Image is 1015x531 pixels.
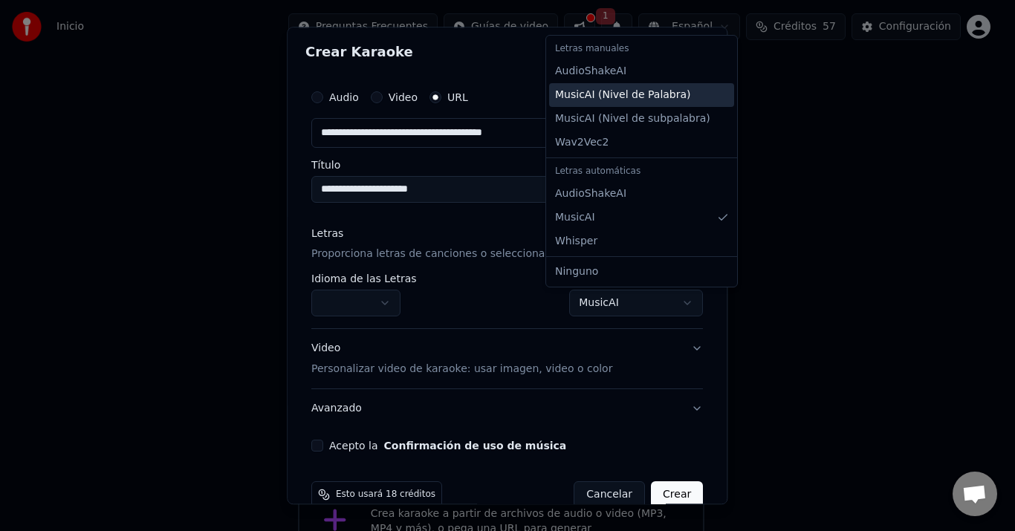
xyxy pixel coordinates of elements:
[549,39,734,59] div: Letras manuales
[555,64,626,79] span: AudioShakeAI
[555,135,609,150] span: Wav2Vec2
[555,186,626,201] span: AudioShakeAI
[555,234,597,249] span: Whisper
[555,111,710,126] span: MusicAI ( Nivel de subpalabra )
[555,264,598,279] span: Ninguno
[549,161,734,182] div: Letras automáticas
[555,88,691,102] span: MusicAI ( Nivel de Palabra )
[555,210,595,225] span: MusicAI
